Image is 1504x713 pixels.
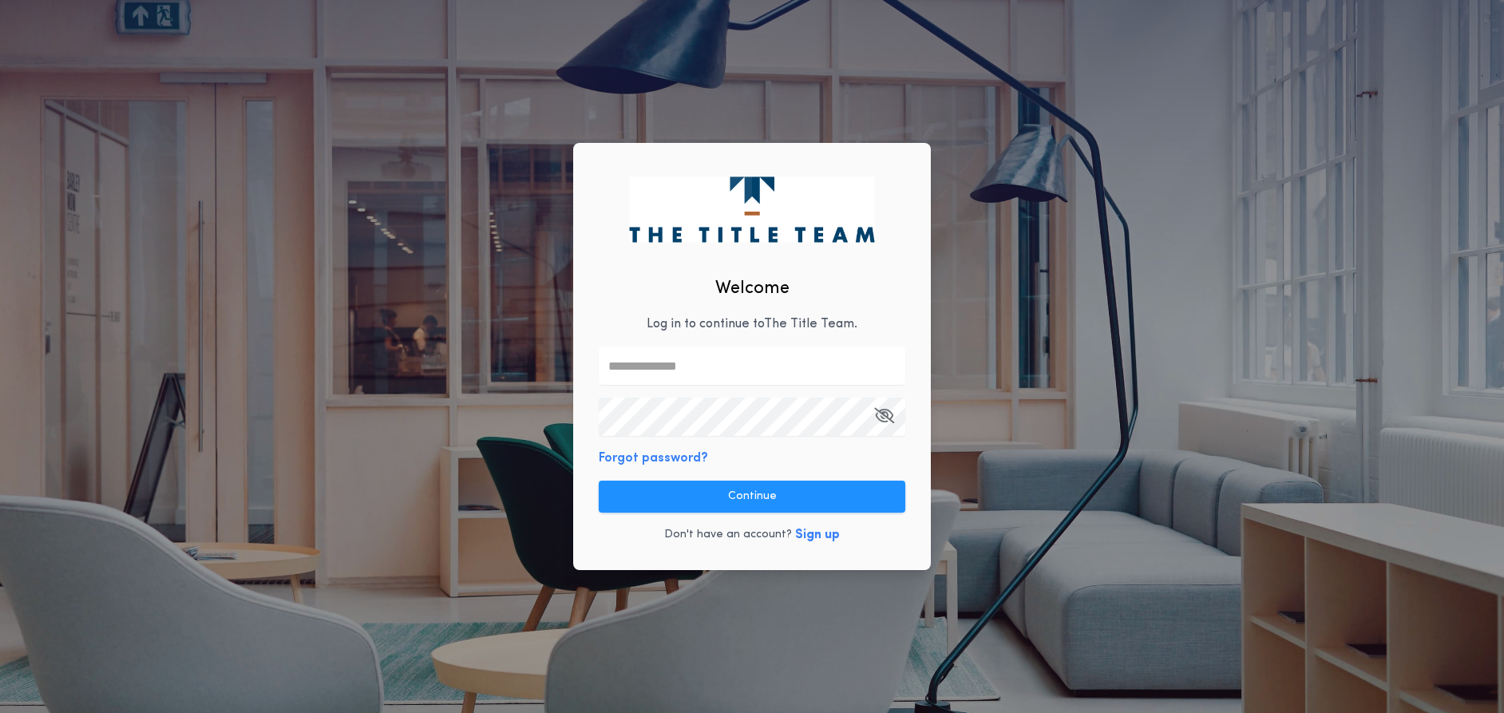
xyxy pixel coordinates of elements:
[599,481,905,513] button: Continue
[629,176,874,242] img: logo
[664,527,792,543] p: Don't have an account?
[647,315,857,334] p: Log in to continue to The Title Team .
[715,275,790,302] h2: Welcome
[795,525,840,545] button: Sign up
[599,449,708,468] button: Forgot password?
